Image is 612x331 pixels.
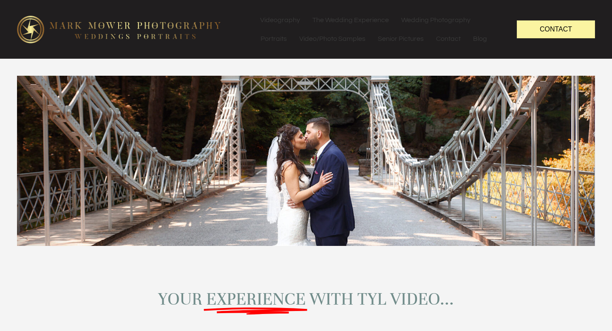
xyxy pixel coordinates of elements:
a: Portraits [255,29,293,48]
span: with TYL Video... [309,288,454,310]
span: Contact [540,26,572,33]
nav: Menu [254,11,500,48]
a: Videography [254,11,306,29]
a: Contact [430,29,467,48]
a: Wedding Photography [395,11,476,29]
span: Your [158,288,202,310]
span: experience [206,288,306,311]
a: Video/Photo Samples [293,29,371,48]
a: Blog [467,29,493,48]
a: Senior Pictures [372,29,430,48]
a: The Wedding Experience [306,11,395,29]
a: Contact [517,20,595,38]
img: logo-edit1 [17,16,221,43]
